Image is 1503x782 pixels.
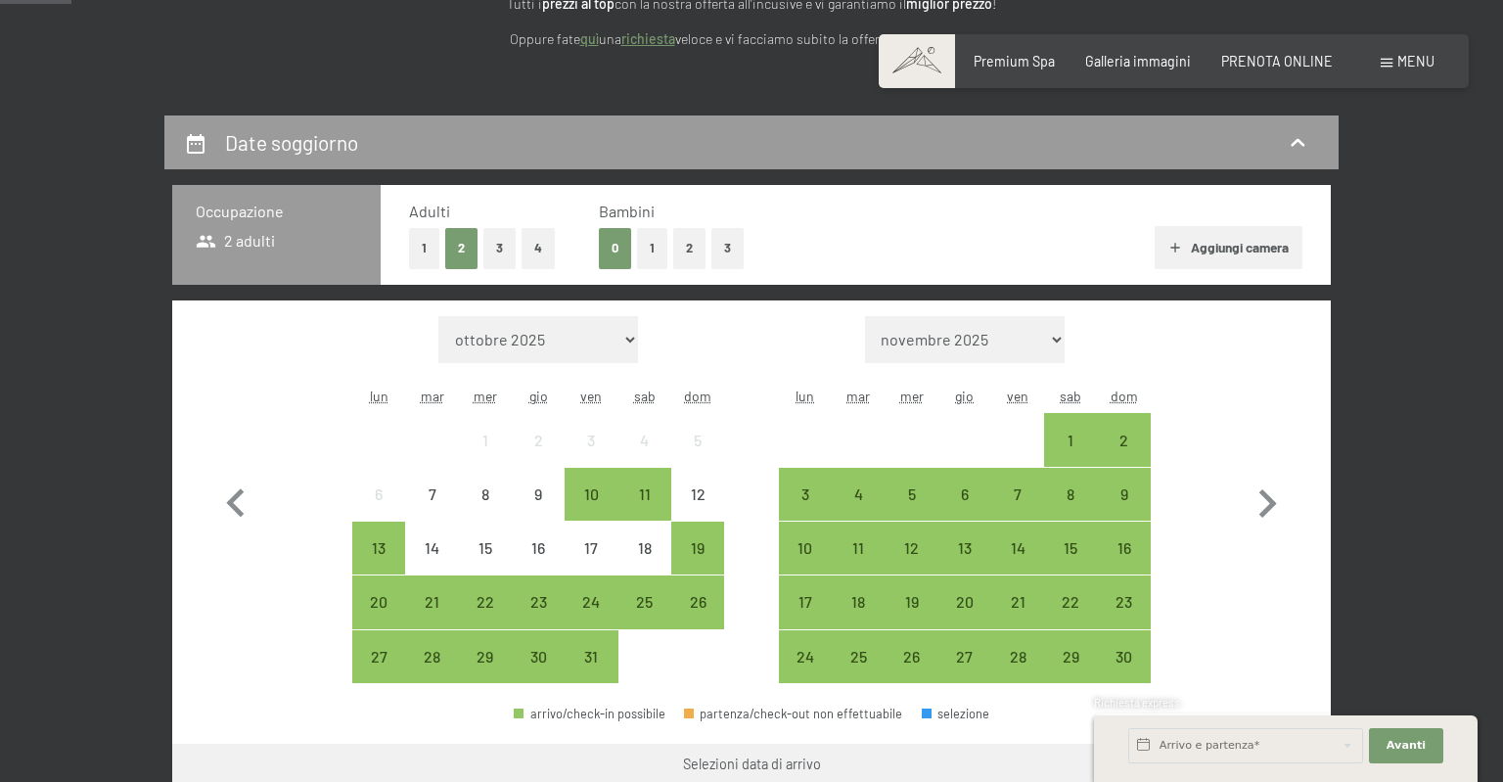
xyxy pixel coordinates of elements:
[567,540,615,589] div: 17
[352,630,405,683] div: Mon Oct 27 2025
[938,575,991,628] div: arrivo/check-in possibile
[991,468,1044,521] div: arrivo/check-in possibile
[618,468,671,521] div: Sat Oct 11 2025
[885,575,937,628] div: Wed Nov 19 2025
[832,575,885,628] div: arrivo/check-in possibile
[781,540,830,589] div: 10
[618,522,671,575] div: arrivo/check-in non effettuabile
[885,575,937,628] div: arrivo/check-in possibile
[938,522,991,575] div: arrivo/check-in possibile
[407,649,456,698] div: 28
[832,630,885,683] div: arrivo/check-in possibile
[1098,575,1151,628] div: Sun Nov 23 2025
[834,540,883,589] div: 11
[683,755,821,774] div: Selezioni data di arrivo
[354,649,403,698] div: 27
[459,413,512,466] div: Wed Oct 01 2025
[974,53,1055,69] a: Premium Spa
[461,486,510,535] div: 8
[514,540,563,589] div: 16
[671,522,724,575] div: Sun Oct 19 2025
[512,522,565,575] div: arrivo/check-in non effettuabile
[459,522,512,575] div: Wed Oct 15 2025
[1044,413,1097,466] div: arrivo/check-in possibile
[938,630,991,683] div: arrivo/check-in possibile
[512,522,565,575] div: Thu Oct 16 2025
[1044,468,1097,521] div: Sat Nov 08 2025
[671,575,724,628] div: Sun Oct 26 2025
[832,522,885,575] div: Tue Nov 11 2025
[1007,388,1028,404] abbr: venerdì
[512,575,565,628] div: Thu Oct 23 2025
[991,575,1044,628] div: Fri Nov 21 2025
[483,228,516,268] button: 3
[671,522,724,575] div: arrivo/check-in possibile
[885,522,937,575] div: arrivo/check-in possibile
[885,522,937,575] div: Wed Nov 12 2025
[993,594,1042,643] div: 21
[832,575,885,628] div: Tue Nov 18 2025
[618,522,671,575] div: Sat Oct 18 2025
[781,649,830,698] div: 24
[580,30,599,47] a: quì
[991,630,1044,683] div: Fri Nov 28 2025
[514,433,563,482] div: 2
[781,594,830,643] div: 17
[955,388,974,404] abbr: giovedì
[1060,388,1081,404] abbr: sabato
[620,594,669,643] div: 25
[887,486,935,535] div: 5
[993,540,1042,589] div: 14
[1100,433,1149,482] div: 2
[781,486,830,535] div: 3
[1098,630,1151,683] div: arrivo/check-in possibile
[352,522,405,575] div: Mon Oct 13 2025
[832,468,885,521] div: arrivo/check-in possibile
[405,468,458,521] div: Tue Oct 07 2025
[621,30,675,47] a: richiesta
[599,228,631,268] button: 0
[1221,53,1333,69] a: PRENOTA ONLINE
[885,468,937,521] div: arrivo/check-in possibile
[565,522,617,575] div: Fri Oct 17 2025
[671,413,724,466] div: Sun Oct 05 2025
[565,630,617,683] div: arrivo/check-in possibile
[461,594,510,643] div: 22
[1100,649,1149,698] div: 30
[618,575,671,628] div: Sat Oct 25 2025
[207,316,264,684] button: Mese precedente
[779,468,832,521] div: Mon Nov 03 2025
[565,468,617,521] div: Fri Oct 10 2025
[445,228,478,268] button: 2
[618,413,671,466] div: Sat Oct 04 2025
[618,575,671,628] div: arrivo/check-in possibile
[1085,53,1191,69] a: Galleria immagini
[834,486,883,535] div: 4
[1100,486,1149,535] div: 9
[352,575,405,628] div: Mon Oct 20 2025
[512,630,565,683] div: arrivo/check-in possibile
[1044,575,1097,628] div: Sat Nov 22 2025
[459,522,512,575] div: arrivo/check-in non effettuabile
[354,540,403,589] div: 13
[459,413,512,466] div: arrivo/check-in non effettuabile
[885,468,937,521] div: Wed Nov 05 2025
[940,649,989,698] div: 27
[834,594,883,643] div: 18
[567,594,615,643] div: 24
[1044,413,1097,466] div: Sat Nov 01 2025
[779,468,832,521] div: arrivo/check-in possibile
[671,468,724,521] div: arrivo/check-in non effettuabile
[1044,522,1097,575] div: arrivo/check-in possibile
[671,413,724,466] div: arrivo/check-in non effettuabile
[673,228,706,268] button: 2
[620,540,669,589] div: 18
[1044,630,1097,683] div: Sat Nov 29 2025
[620,486,669,535] div: 11
[1111,388,1138,404] abbr: domenica
[567,486,615,535] div: 10
[580,388,602,404] abbr: venerdì
[1044,575,1097,628] div: arrivo/check-in possibile
[512,413,565,466] div: arrivo/check-in non effettuabile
